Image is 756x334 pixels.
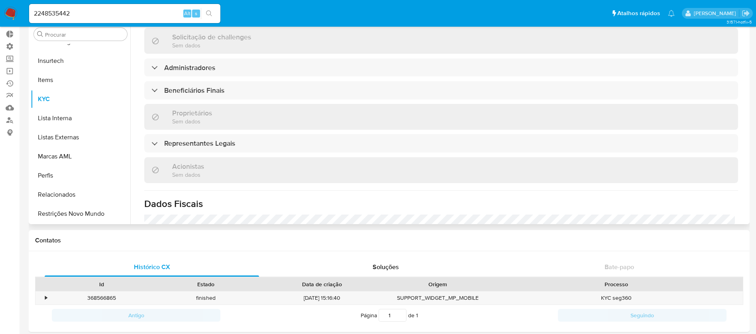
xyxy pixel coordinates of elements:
[45,31,124,38] input: Procurar
[144,104,738,130] div: ProprietáriosSem dados
[45,294,47,302] div: •
[31,147,130,166] button: Marcas AML
[35,236,743,244] h1: Contatos
[144,157,738,183] div: AcionistasSem dados
[31,166,130,185] button: Perfis
[490,291,743,305] div: KYC seg360
[668,10,675,17] a: Notificações
[144,198,738,210] h1: Dados Fiscais
[55,280,148,288] div: Id
[144,81,738,100] div: Beneficiários Finais
[416,311,418,319] span: 1
[258,291,386,305] div: [DATE] 15:16:40
[52,309,220,322] button: Antigo
[154,291,258,305] div: finished
[144,59,738,77] div: Administradores
[31,90,130,109] button: KYC
[184,10,190,17] span: Alt
[264,280,380,288] div: Data de criação
[172,162,204,171] h3: Acionistas
[694,10,739,17] p: adriano.brito@mercadolivre.com
[617,9,660,18] span: Atalhos rápidos
[172,41,251,49] p: Sem dados
[37,31,43,37] button: Procurar
[31,109,130,128] button: Lista Interna
[49,291,154,305] div: 368566865
[164,139,235,148] h3: Representantes Legais
[31,204,130,223] button: Restrições Novo Mundo
[144,134,738,152] div: Representantes Legais
[31,128,130,147] button: Listas Externas
[172,117,212,125] p: Sem dados
[31,70,130,90] button: Items
[144,28,738,54] div: Solicitação de challengesSem dados
[201,8,217,19] button: search-icon
[373,262,399,271] span: Soluções
[195,10,197,17] span: s
[159,280,253,288] div: Estado
[361,309,418,322] span: Página de
[605,262,634,271] span: Bate-papo
[164,63,215,72] h3: Administradores
[172,33,251,41] h3: Solicitação de challenges
[558,309,727,322] button: Seguindo
[386,291,490,305] div: SUPPORT_WIDGET_MP_MOBILE
[391,280,485,288] div: Origem
[496,280,737,288] div: Processo
[31,51,130,70] button: Insurtech
[164,86,224,95] h3: Beneficiários Finais
[29,8,220,19] input: Pesquise usuários ou casos...
[134,262,170,271] span: Histórico CX
[172,171,204,178] p: Sem dados
[727,19,752,25] span: 3.157.1-hotfix-5
[742,9,750,18] a: Sair
[31,185,130,204] button: Relacionados
[172,109,212,117] h3: Proprietários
